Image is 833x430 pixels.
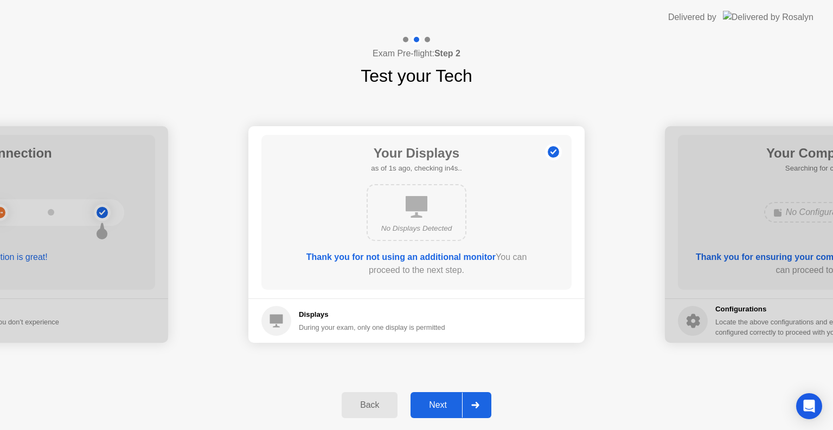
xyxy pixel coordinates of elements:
div: Open Intercom Messenger [796,393,822,419]
b: Thank you for not using an additional monitor [306,252,496,262]
div: Back [345,400,394,410]
b: Step 2 [434,49,460,58]
h5: Displays [299,309,445,320]
div: No Displays Detected [376,223,457,234]
h1: Test your Tech [361,63,472,89]
div: You can proceed to the next step. [292,251,541,277]
div: During your exam, only one display is permitted [299,322,445,333]
img: Delivered by Rosalyn [723,11,813,23]
h5: as of 1s ago, checking in4s.. [371,163,462,174]
h1: Your Displays [371,144,462,163]
button: Back [342,392,398,418]
button: Next [411,392,491,418]
div: Next [414,400,462,410]
div: Delivered by [668,11,716,24]
h4: Exam Pre-flight: [373,47,460,60]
